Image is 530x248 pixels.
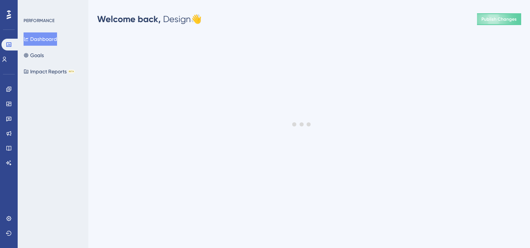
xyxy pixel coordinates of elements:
[24,18,54,24] div: PERFORMANCE
[97,13,202,25] div: Design 👋
[24,49,44,62] button: Goals
[481,16,517,22] span: Publish Changes
[68,70,75,73] div: BETA
[97,14,161,24] span: Welcome back,
[24,65,75,78] button: Impact ReportsBETA
[477,13,521,25] button: Publish Changes
[24,32,57,46] button: Dashboard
